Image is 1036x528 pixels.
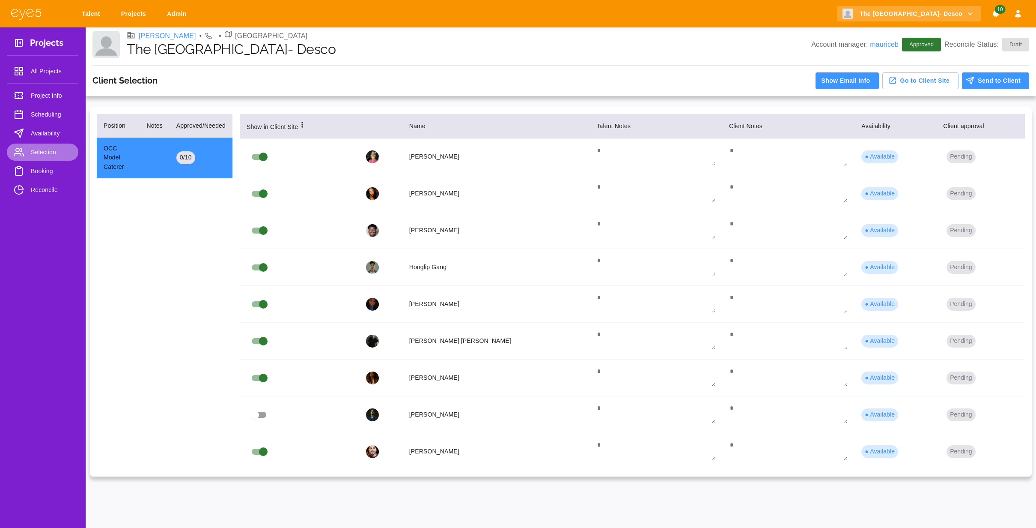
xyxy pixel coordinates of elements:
div: ● Available [861,224,898,237]
td: [PERSON_NAME] [402,212,590,249]
a: Reconcile [7,181,78,198]
span: Project Info [31,90,71,101]
th: Talent Notes [589,114,722,139]
a: Admin [161,6,195,22]
th: Approved/Needed [170,114,232,138]
a: [PERSON_NAME] [139,31,196,41]
a: Project Info [7,87,78,104]
button: The [GEOGRAPHIC_DATA]- Desco [837,6,981,22]
button: Pending [947,372,975,384]
button: Pending [947,261,975,274]
th: Client Notes [722,114,854,139]
button: Send to Client [962,72,1029,89]
button: Pending [947,408,975,421]
td: [PERSON_NAME] [402,138,590,175]
a: Availability [7,125,78,142]
img: Client logo [92,31,120,58]
td: OCC Model Caterer [97,137,140,179]
h1: The [GEOGRAPHIC_DATA]- Desco [127,41,811,57]
div: ● Available [861,408,898,421]
th: Show in Client Site [240,114,359,139]
li: • [219,31,221,41]
a: Projects [116,6,155,22]
button: Pending [947,445,975,458]
div: ● Available [861,298,898,311]
a: Scheduling [7,106,78,123]
div: ● Available [861,187,898,200]
button: Pending [947,335,975,348]
th: Client approval [936,114,1025,139]
span: Reconcile [31,185,71,195]
td: [PERSON_NAME] [402,286,590,323]
td: [PERSON_NAME] [402,470,590,507]
div: ● Available [861,445,898,458]
span: Approved [904,40,939,49]
a: Booking [7,162,78,180]
div: ● Available [861,335,898,348]
td: [PERSON_NAME] [PERSON_NAME] [402,323,590,360]
p: [GEOGRAPHIC_DATA] [235,31,307,41]
h3: Projects [30,38,63,51]
h3: Client Selection [92,75,158,86]
span: Selection [31,147,71,157]
img: profile_picture [366,224,379,237]
a: Talent [76,6,109,22]
td: [PERSON_NAME] [402,360,590,396]
img: profile_picture [366,187,379,200]
img: profile_picture [366,150,379,163]
span: Draft [1004,40,1027,49]
img: profile_picture [366,445,379,458]
div: ● Available [861,372,898,384]
img: eye5 [10,8,42,20]
th: Availability [854,114,936,139]
img: profile_picture [366,372,379,384]
a: All Projects [7,63,78,80]
th: Name [402,114,590,139]
a: mauriceb [870,41,899,48]
td: [PERSON_NAME] [402,433,590,470]
th: Notes [140,114,170,138]
span: Availability [31,128,71,138]
button: Show Email Info [816,72,878,89]
div: ● Available [861,150,898,163]
img: Client logo [842,9,853,19]
img: profile_picture [366,298,379,311]
li: • [199,31,202,41]
span: 10 [994,5,1005,14]
button: Pending [947,298,975,311]
span: Booking [31,166,71,176]
span: Scheduling [31,109,71,120]
p: Reconcile Status: [944,38,1029,51]
span: All Projects [31,66,71,76]
img: profile_picture [366,335,379,348]
p: Account manager: [811,39,899,50]
th: Position [97,114,140,138]
button: Pending [947,224,975,237]
img: profile_picture [366,261,379,274]
button: Pending [947,187,975,200]
a: Selection [7,144,78,161]
td: Honglip Gang [402,249,590,286]
button: Go to Client Site [882,72,959,89]
div: ● Available [861,261,898,274]
button: Pending [947,150,975,163]
td: [PERSON_NAME] [402,175,590,212]
div: 0 / 10 [176,151,195,164]
button: Notifications [988,6,1003,22]
td: [PERSON_NAME] [402,396,590,433]
img: profile_picture [366,408,379,421]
